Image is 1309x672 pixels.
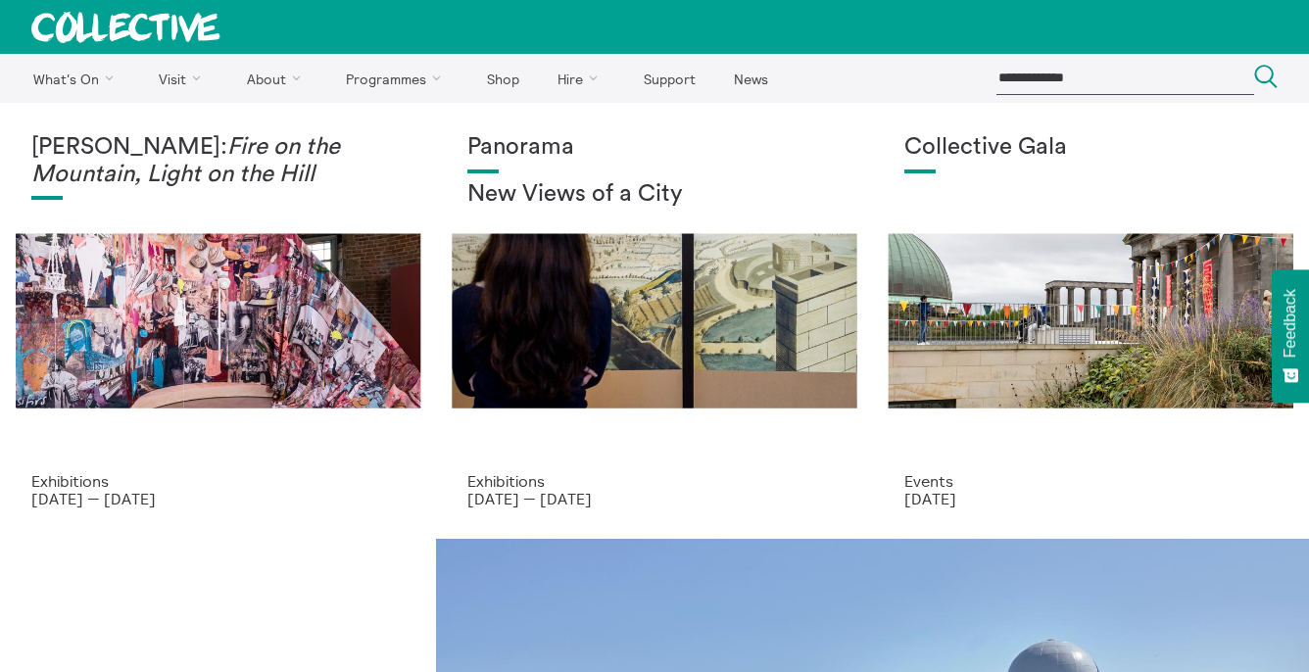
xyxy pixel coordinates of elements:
[541,54,623,103] a: Hire
[716,54,785,103] a: News
[467,490,841,507] p: [DATE] — [DATE]
[626,54,712,103] a: Support
[467,472,841,490] p: Exhibitions
[904,490,1278,507] p: [DATE]
[904,134,1278,162] h1: Collective Gala
[467,134,841,162] h1: Panorama
[16,54,138,103] a: What's On
[31,134,405,188] h1: [PERSON_NAME]:
[436,103,872,539] a: Collective Panorama June 2025 small file 8 Panorama New Views of a City Exhibitions [DATE] — [DATE]
[229,54,325,103] a: About
[467,181,841,209] h2: New Views of a City
[142,54,226,103] a: Visit
[904,472,1278,490] p: Events
[31,490,405,507] p: [DATE] — [DATE]
[31,472,405,490] p: Exhibitions
[329,54,466,103] a: Programmes
[31,135,340,186] em: Fire on the Mountain, Light on the Hill
[873,103,1309,539] a: Collective Gala 2023. Image credit Sally Jubb. Collective Gala Events [DATE]
[469,54,536,103] a: Shop
[1282,289,1299,358] span: Feedback
[1272,269,1309,403] button: Feedback - Show survey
